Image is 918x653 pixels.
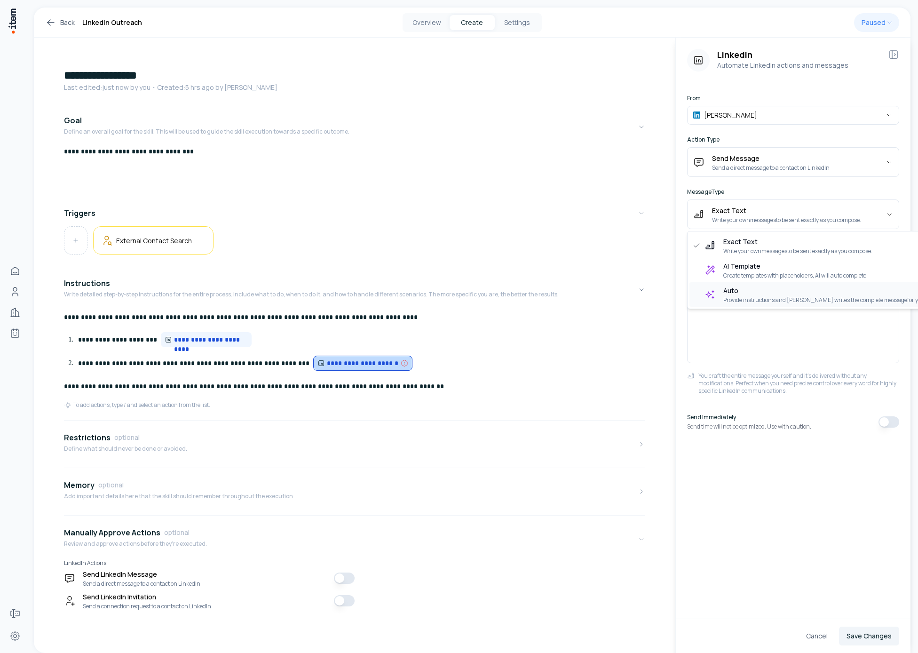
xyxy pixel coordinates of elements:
span: Exact Text [723,236,872,247]
span: AI Template [723,261,868,272]
span: Create templates with placeholders, AI will auto complete. [723,272,868,279]
span: Write your own messages to be sent exactly as you compose. [723,247,872,255]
